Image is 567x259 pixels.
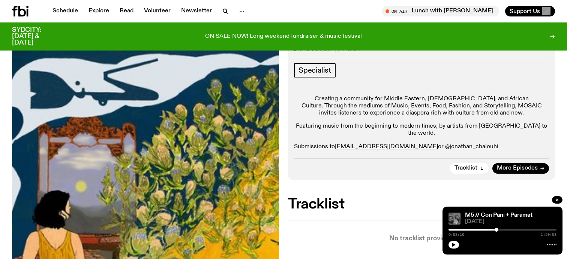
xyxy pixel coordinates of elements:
h3: SYDCITY: [DATE] & [DATE] [12,27,60,46]
a: Volunteer [139,6,175,16]
p: Featuring music from the beginning to modern times, by artists from [GEOGRAPHIC_DATA] to the world. [294,123,549,137]
p: No tracklist provided [288,235,555,242]
a: Newsletter [177,6,216,16]
a: Read [115,6,138,16]
p: ON SALE NOW! Long weekend fundraiser & music festival [205,33,362,40]
span: [DATE] [465,219,556,225]
button: On AirLunch with [PERSON_NAME] [382,6,499,16]
span: Tracklist [454,165,477,171]
a: M5 // Con Pani + Paramat [465,212,532,218]
span: 1:59:58 [541,233,556,237]
p: Creating a community for Middle Eastern, [DEMOGRAPHIC_DATA], and African Culture. Through the med... [294,95,549,117]
span: 0:53:16 [448,233,464,237]
h2: Tracklist [288,198,555,211]
span: Specialist [298,66,331,74]
a: [EMAIL_ADDRESS][DOMAIN_NAME] [335,144,438,150]
a: Schedule [48,6,82,16]
span: Support Us [510,8,540,15]
span: More Episodes [497,165,538,171]
button: Support Us [505,6,555,16]
p: Submissions to or @jonathan_chalouhi [294,143,549,150]
a: Specialist [294,63,336,77]
a: Explore [84,6,114,16]
button: Tracklist [450,163,489,174]
a: More Episodes [492,163,549,174]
